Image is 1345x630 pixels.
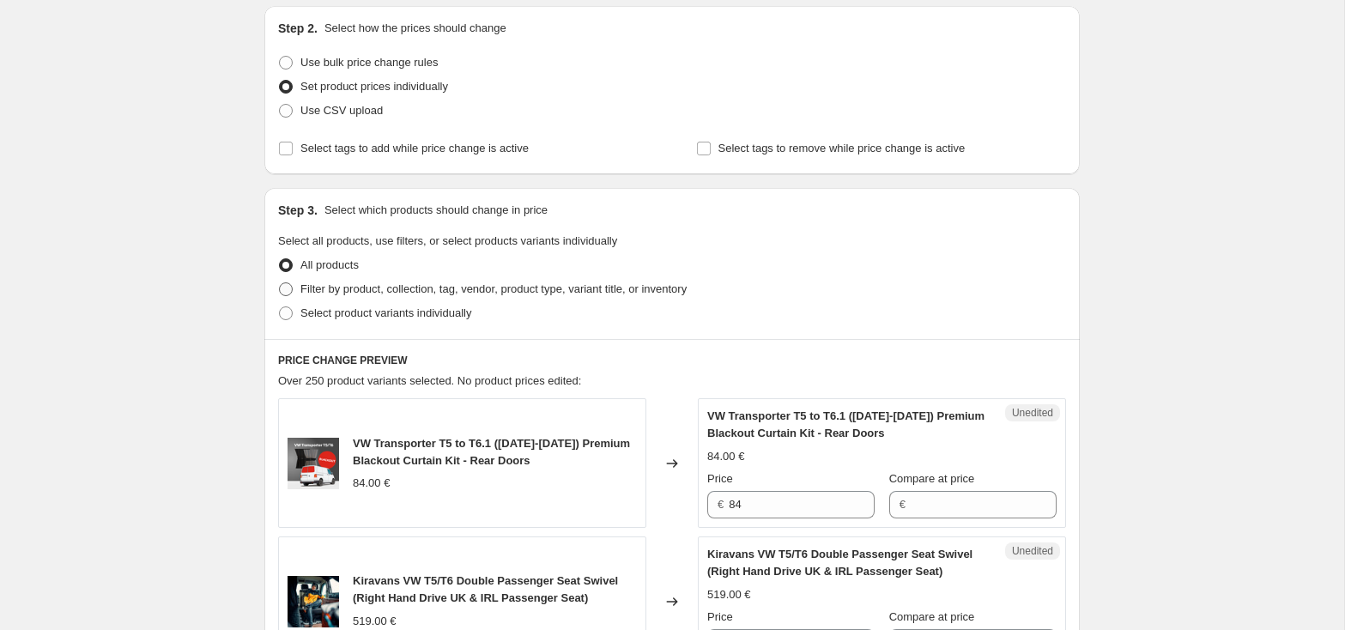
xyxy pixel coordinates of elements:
span: Unedited [1012,406,1053,420]
span: Kiravans VW T5/T6 Double Passenger Seat Swivel (Right Hand Drive UK & IRL Passenger Seat) [707,548,972,578]
span: Compare at price [889,472,975,485]
span: Use bulk price change rules [300,56,438,69]
img: b9974d06ac365deefab93df692dc8a83_80x.png [288,438,339,489]
span: VW Transporter T5 to T6.1 ([DATE]-[DATE]) Premium Blackout Curtain Kit - Rear Doors [353,437,630,467]
span: Over 250 product variants selected. No product prices edited: [278,374,581,387]
h2: Step 3. [278,202,318,219]
h2: Step 2. [278,20,318,37]
span: Compare at price [889,610,975,623]
span: Price [707,610,733,623]
div: 519.00 € [707,586,751,603]
span: Price [707,472,733,485]
span: € [900,498,906,511]
span: Select product variants individually [300,306,471,319]
span: All products [300,258,359,271]
div: 84.00 € [353,475,390,492]
span: € [718,498,724,511]
span: Set product prices individually [300,80,448,93]
p: Select how the prices should change [324,20,506,37]
div: 519.00 € [353,613,397,630]
span: Kiravans VW T5/T6 Double Passenger Seat Swivel (Right Hand Drive UK & IRL Passenger Seat) [353,574,618,604]
span: Select all products, use filters, or select products variants individually [278,234,617,247]
h6: PRICE CHANGE PREVIEW [278,354,1066,367]
span: Use CSV upload [300,104,383,117]
img: MTBvanlife_df961db5-e2cc-4643-808d-6039cf1834fb_80x.jpg [288,576,339,627]
span: Select tags to add while price change is active [300,142,529,154]
p: Select which products should change in price [324,202,548,219]
span: Unedited [1012,544,1053,558]
span: Select tags to remove while price change is active [718,142,966,154]
span: VW Transporter T5 to T6.1 ([DATE]-[DATE]) Premium Blackout Curtain Kit - Rear Doors [707,409,985,439]
div: 84.00 € [707,448,744,465]
span: Filter by product, collection, tag, vendor, product type, variant title, or inventory [300,282,687,295]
